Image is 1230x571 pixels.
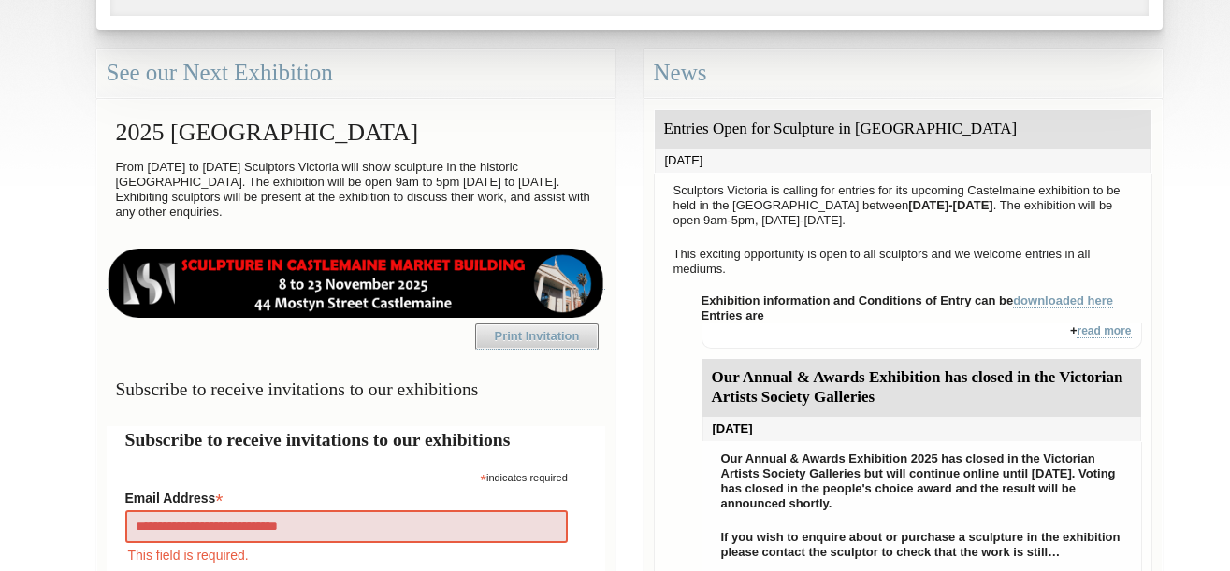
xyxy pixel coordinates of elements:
[702,293,1114,308] strong: Exhibition information and Conditions of Entry can be
[655,110,1151,149] div: Entries Open for Sculpture in [GEOGRAPHIC_DATA]
[107,109,605,155] h2: 2025 [GEOGRAPHIC_DATA]
[655,149,1151,173] div: [DATE]
[107,155,605,224] p: From [DATE] to [DATE] Sculptors Victoria will show sculpture in the historic [GEOGRAPHIC_DATA]. T...
[712,447,1132,516] p: Our Annual & Awards Exhibition 2025 has closed in the Victorian Artists Society Galleries but wil...
[125,485,568,507] label: Email Address
[702,359,1141,417] div: Our Annual & Awards Exhibition has closed in the Victorian Artists Society Galleries
[702,323,1142,349] div: +
[96,49,615,98] div: See our Next Exhibition
[664,242,1142,281] p: This exciting opportunity is open to all sculptors and we welcome entries in all mediums.
[1077,324,1131,338] a: read more
[107,371,605,407] h3: Subscribe to receive invitations to our exhibitions
[664,178,1142,233] p: Sculptors Victoria is calling for entries for its upcoming Castelmaine exhibition to be held in t...
[908,198,993,212] strong: [DATE]-[DATE]
[125,467,568,485] div: indicates required
[644,49,1163,98] div: News
[712,525,1132,564] p: If you wish to enquire about or purchase a sculpture in the exhibition please contact the sculpto...
[1013,293,1113,308] a: downloaded here
[125,545,568,565] div: This field is required.
[475,323,599,350] a: Print Invitation
[125,426,586,453] h2: Subscribe to receive invitations to our exhibitions
[107,249,605,318] img: castlemaine-ldrbd25v2.png
[702,417,1141,441] div: [DATE]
